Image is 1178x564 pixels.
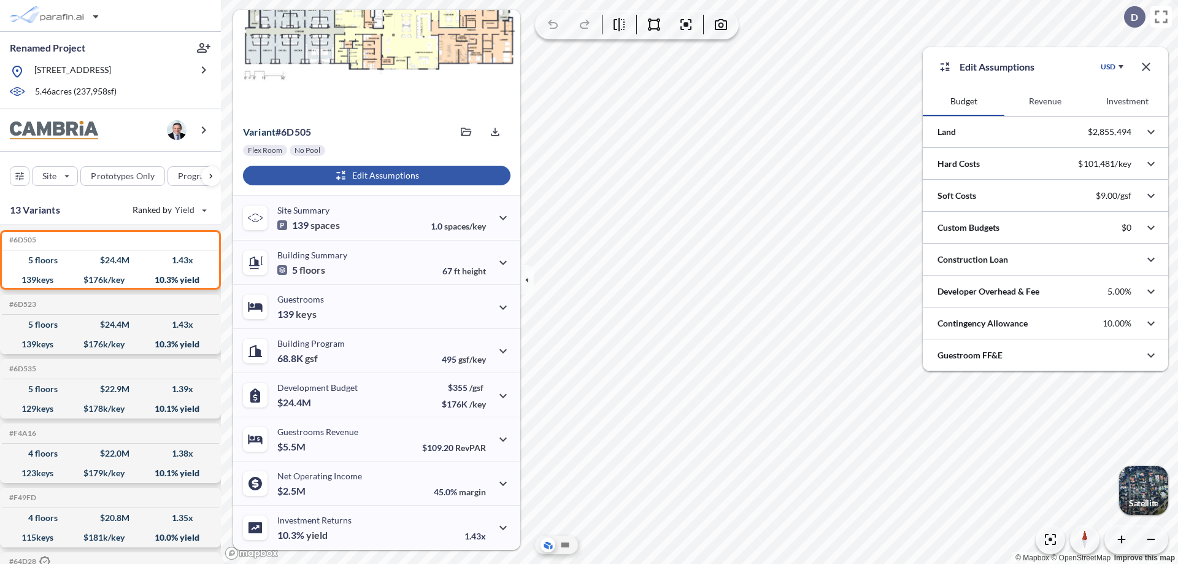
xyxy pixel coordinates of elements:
span: gsf [305,352,318,365]
span: margin [459,487,486,497]
p: Soft Costs [937,190,976,202]
p: Program [178,170,212,182]
button: Site [32,166,78,186]
p: 45.0% [434,487,486,497]
p: $2.5M [277,485,307,497]
button: Program [167,166,234,186]
p: $2,855,494 [1088,126,1131,137]
button: Investment [1087,87,1168,116]
a: Improve this map [1114,554,1175,562]
span: keys [296,308,317,320]
span: /key [469,399,486,409]
p: Guestroom FF&E [937,349,1003,361]
p: # 6d505 [243,126,311,138]
button: Budget [923,87,1004,116]
h5: Click to copy the code [7,365,36,373]
p: Investment Returns [277,515,352,525]
span: Variant [243,126,275,137]
p: $355 [442,382,486,393]
h5: Click to copy the code [7,236,36,244]
h5: Click to copy the code [7,493,36,502]
span: floors [299,264,325,276]
span: Yield [175,204,195,216]
p: 5.46 acres ( 237,958 sf) [35,85,117,99]
p: Prototypes Only [91,170,155,182]
p: 67 [442,266,486,276]
p: Custom Budgets [937,222,999,234]
p: $101,481/key [1078,158,1131,169]
p: 5 [277,264,325,276]
button: Site Plan [558,538,572,552]
p: 10.3% [277,529,328,541]
button: Ranked by Yield [123,200,215,220]
a: Mapbox homepage [225,546,279,560]
p: Development Budget [277,382,358,393]
img: user logo [167,120,187,140]
p: Edit Assumptions [960,60,1034,74]
p: $109.20 [422,442,486,453]
p: Guestrooms Revenue [277,427,358,437]
p: 1.0 [431,221,486,231]
img: Switcher Image [1119,466,1168,515]
span: spaces [310,219,340,231]
a: OpenStreetMap [1051,554,1111,562]
span: /gsf [469,382,483,393]
h5: Click to copy the code [7,300,36,309]
p: 495 [442,354,486,365]
p: 139 [277,308,317,320]
p: 139 [277,219,340,231]
p: Land [937,126,956,138]
p: $176K [442,399,486,409]
button: Aerial View [541,538,555,552]
p: [STREET_ADDRESS] [34,64,111,79]
button: Revenue [1004,87,1086,116]
div: USD [1101,62,1115,72]
h5: Click to copy the code [7,429,36,438]
p: Guestrooms [277,294,324,304]
p: $24.4M [277,396,313,409]
p: 1.43x [464,531,486,541]
p: 5.00% [1107,286,1131,297]
button: Prototypes Only [80,166,165,186]
p: 13 Variants [10,203,60,217]
p: Site [42,170,56,182]
span: height [462,266,486,276]
p: Renamed Project [10,41,85,55]
p: Satellite [1129,498,1158,508]
p: Developer Overhead & Fee [937,285,1039,298]
p: $5.5M [277,441,307,453]
p: 10.00% [1103,318,1131,329]
span: RevPAR [455,442,486,453]
p: Construction Loan [937,253,1008,266]
p: Building Summary [277,250,347,260]
p: $0 [1122,222,1131,233]
p: D [1131,12,1138,23]
button: Switcher ImageSatellite [1119,466,1168,515]
span: ft [454,266,460,276]
span: yield [306,529,328,541]
a: Mapbox [1015,554,1049,562]
p: Building Program [277,338,345,349]
p: 68.8K [277,352,318,365]
p: Site Summary [277,205,329,215]
p: Contingency Allowance [937,317,1028,330]
span: gsf/key [458,354,486,365]
p: Net Operating Income [277,471,362,481]
span: spaces/key [444,221,486,231]
p: Hard Costs [937,158,980,170]
p: Flex Room [248,145,282,155]
p: $9.00/gsf [1096,190,1131,201]
button: Edit Assumptions [243,166,510,185]
p: No Pool [294,145,320,155]
img: BrandImage [10,121,98,140]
